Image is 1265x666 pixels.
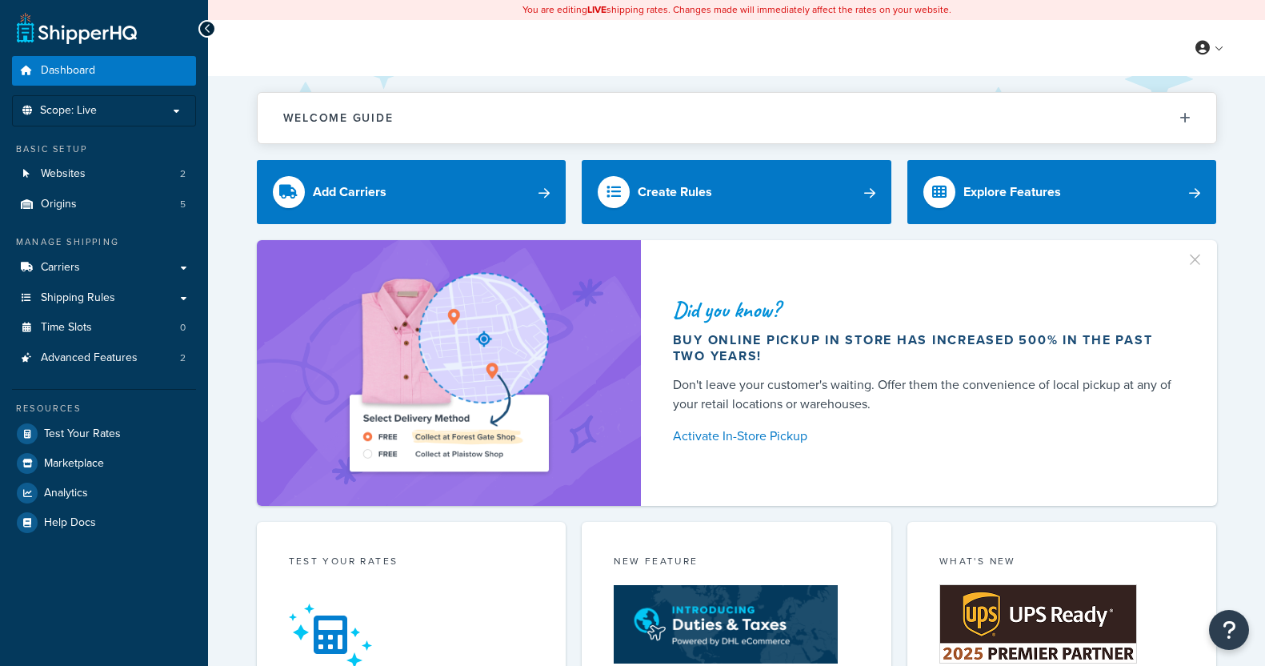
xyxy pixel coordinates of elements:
[673,299,1179,321] div: Did you know?
[304,264,594,482] img: ad-shirt-map-b0359fc47e01cab431d101c4b569394f6a03f54285957d908178d52f29eb9668.png
[180,351,186,365] span: 2
[12,56,196,86] a: Dashboard
[907,160,1217,224] a: Explore Features
[258,93,1216,143] button: Welcome Guide
[12,142,196,156] div: Basic Setup
[41,167,86,181] span: Websites
[41,64,95,78] span: Dashboard
[40,104,97,118] span: Scope: Live
[289,554,534,572] div: Test your rates
[12,419,196,448] a: Test Your Rates
[12,479,196,508] a: Analytics
[963,181,1061,203] div: Explore Features
[313,181,386,203] div: Add Carriers
[12,343,196,373] a: Advanced Features2
[180,167,186,181] span: 2
[939,554,1185,572] div: What's New
[673,332,1179,364] div: Buy online pickup in store has increased 500% in the past two years!
[44,516,96,530] span: Help Docs
[41,291,115,305] span: Shipping Rules
[12,190,196,219] li: Origins
[12,253,196,283] a: Carriers
[44,427,121,441] span: Test Your Rates
[673,425,1179,447] a: Activate In-Store Pickup
[41,321,92,335] span: Time Slots
[582,160,891,224] a: Create Rules
[180,321,186,335] span: 0
[12,402,196,415] div: Resources
[614,554,859,572] div: New Feature
[283,112,394,124] h2: Welcome Guide
[12,313,196,343] li: Time Slots
[673,375,1179,414] div: Don't leave your customer's waiting. Offer them the convenience of local pickup at any of your re...
[12,449,196,478] a: Marketplace
[12,235,196,249] div: Manage Shipping
[1209,610,1249,650] button: Open Resource Center
[41,351,138,365] span: Advanced Features
[44,487,88,500] span: Analytics
[44,457,104,471] span: Marketplace
[41,261,80,275] span: Carriers
[12,313,196,343] a: Time Slots0
[12,283,196,313] a: Shipping Rules
[638,181,712,203] div: Create Rules
[257,160,566,224] a: Add Carriers
[12,159,196,189] li: Websites
[12,190,196,219] a: Origins5
[587,2,606,17] b: LIVE
[12,159,196,189] a: Websites2
[180,198,186,211] span: 5
[12,343,196,373] li: Advanced Features
[41,198,77,211] span: Origins
[12,508,196,537] a: Help Docs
